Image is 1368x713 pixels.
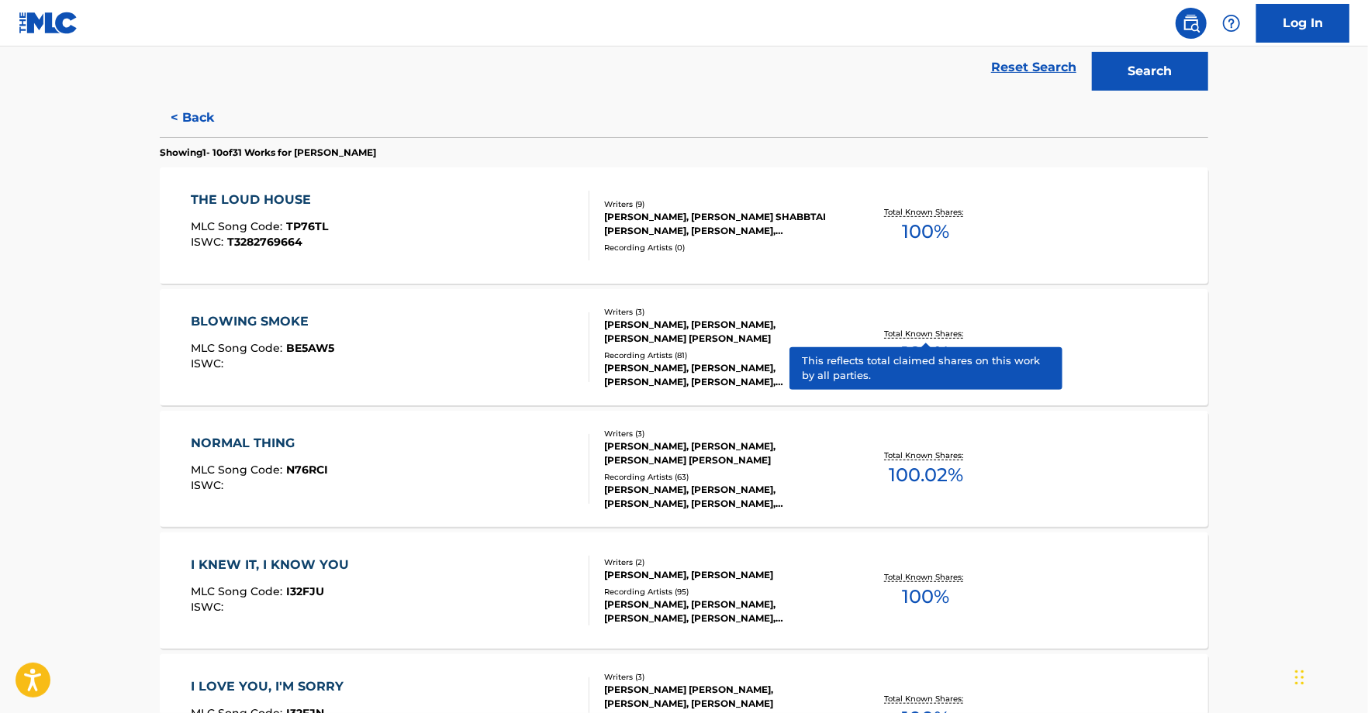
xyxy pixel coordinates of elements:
[604,306,838,318] div: Writers ( 3 )
[1216,8,1247,39] div: Help
[604,568,838,582] div: [PERSON_NAME], [PERSON_NAME]
[192,235,228,249] span: ISWC :
[1295,654,1304,701] div: Drag
[192,312,335,331] div: BLOWING SMOKE
[983,50,1084,84] a: Reset Search
[604,350,838,361] div: Recording Artists ( 81 )
[604,198,838,210] div: Writers ( 9 )
[884,206,967,218] p: Total Known Shares:
[192,219,287,233] span: MLC Song Code :
[884,571,967,583] p: Total Known Shares:
[228,235,303,249] span: T3282769664
[1222,14,1241,33] img: help
[192,356,228,370] span: ISWC :
[604,586,838,598] div: Recording Artists ( 95 )
[884,328,967,339] p: Total Known Shares:
[192,434,329,453] div: NORMAL THING
[604,361,838,389] div: [PERSON_NAME], [PERSON_NAME], [PERSON_NAME], [PERSON_NAME], [PERSON_NAME]
[192,463,287,477] span: MLC Song Code :
[287,463,329,477] span: N76RCI
[902,339,949,367] span: 100 %
[604,439,838,467] div: [PERSON_NAME], [PERSON_NAME], [PERSON_NAME] [PERSON_NAME]
[192,584,287,598] span: MLC Song Code :
[889,461,963,489] span: 100.02 %
[902,218,949,246] span: 100 %
[884,449,967,461] p: Total Known Shares:
[604,598,838,625] div: [PERSON_NAME], [PERSON_NAME], [PERSON_NAME], [PERSON_NAME], [PERSON_NAME]
[287,219,329,233] span: TP76TL
[287,584,325,598] span: I32FJU
[1182,14,1200,33] img: search
[1290,639,1368,713] iframe: Chat Widget
[604,428,838,439] div: Writers ( 3 )
[160,411,1208,527] a: NORMAL THINGMLC Song Code:N76RCIISWC:Writers (3)[PERSON_NAME], [PERSON_NAME], [PERSON_NAME] [PERS...
[604,210,838,238] div: [PERSON_NAME], [PERSON_NAME] SHABBTAI [PERSON_NAME], [PERSON_NAME], [PERSON_NAME], [PERSON_NAME],...
[160,146,376,160] p: Showing 1 - 10 of 31 Works for [PERSON_NAME]
[604,471,838,483] div: Recording Artists ( 63 )
[1256,4,1349,43] a: Log In
[160,289,1208,405] a: BLOWING SMOKEMLC Song Code:BE5AW5ISWC:Writers (3)[PERSON_NAME], [PERSON_NAME], [PERSON_NAME] [PER...
[604,318,838,346] div: [PERSON_NAME], [PERSON_NAME], [PERSON_NAME] [PERSON_NAME]
[884,693,967,704] p: Total Known Shares:
[604,683,838,711] div: [PERSON_NAME] [PERSON_NAME], [PERSON_NAME], [PERSON_NAME]
[192,677,352,696] div: I LOVE YOU, I'M SORRY
[604,242,838,253] div: Recording Artists ( 0 )
[1176,8,1207,39] a: Public Search
[1092,52,1208,91] button: Search
[192,341,287,355] span: MLC Song Code :
[160,532,1208,649] a: I KNEW IT, I KNOW YOUMLC Song Code:I32FJUISWC:Writers (2)[PERSON_NAME], [PERSON_NAME]Recording Ar...
[604,671,838,683] div: Writers ( 3 )
[19,12,78,34] img: MLC Logo
[604,556,838,568] div: Writers ( 2 )
[192,478,228,492] span: ISWC :
[604,483,838,511] div: [PERSON_NAME], [PERSON_NAME], [PERSON_NAME], [PERSON_NAME], [PERSON_NAME]
[160,98,253,137] button: < Back
[160,167,1208,284] a: THE LOUD HOUSEMLC Song Code:TP76TLISWC:T3282769664Writers (9)[PERSON_NAME], [PERSON_NAME] SHABBTA...
[192,556,358,574] div: I KNEW IT, I KNOW YOU
[902,583,949,611] span: 100 %
[192,191,329,209] div: THE LOUD HOUSE
[192,600,228,614] span: ISWC :
[287,341,335,355] span: BE5AW5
